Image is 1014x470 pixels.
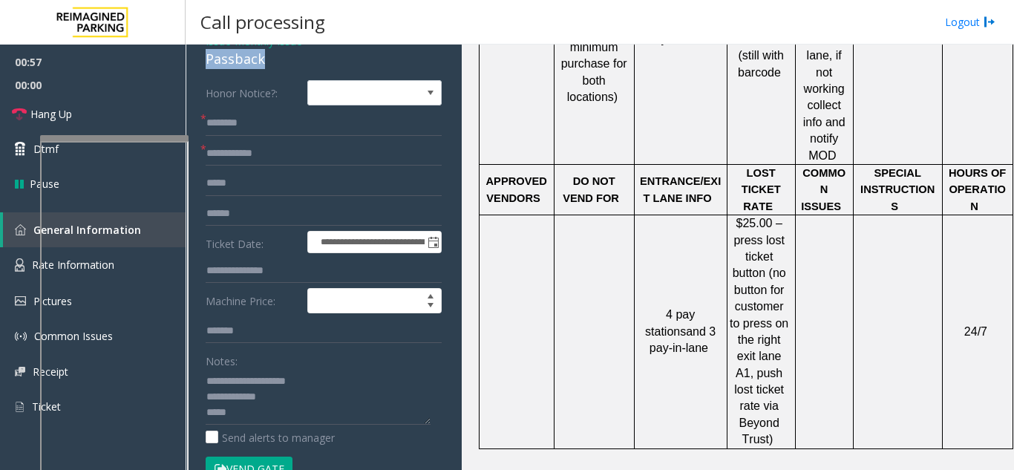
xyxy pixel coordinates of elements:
span: DO NOT VEND FOR [563,175,619,203]
span: Common Issues [34,329,113,343]
label: Ticket Date: [202,231,304,253]
span: APPROVED VENDORS [486,175,547,203]
span: HOURS OF OPERATION [949,167,1006,212]
span: Dtmf [33,141,59,157]
img: 'icon' [15,296,26,306]
h3: Call processing [193,4,333,40]
span: $25.00 – press lost ticket button (no button for customer to press on the right exit lane A1, pus... [730,217,788,445]
span: trust [687,33,710,45]
a: General Information [3,212,186,247]
span: Increase value [420,289,441,301]
span: Decrease value [420,301,441,313]
img: 'icon' [15,330,27,342]
span: LOST TICKET RATE [742,167,781,212]
img: 'icon' [15,258,24,272]
span: COMMON ISSUES [801,167,845,212]
label: Send alerts to manager [206,430,335,445]
div: Passback [206,49,442,69]
span: General Information [33,223,141,237]
a: Logout [945,14,995,30]
span: Toggle popup [425,232,441,252]
span: Hang Up [30,106,72,122]
span: Pause [30,176,59,192]
span: 4 pay stations [645,308,695,337]
label: Honor Notice?: [202,80,304,105]
label: Notes: [206,348,238,369]
img: logout [984,14,995,30]
span: 24/7 [964,325,987,338]
img: 'icon' [15,367,25,376]
label: Machine Price: [202,288,304,313]
span: Try another lane, if not working collect info and notify MOD [803,16,845,161]
span: SPECIAL INSTRUCTIONS [860,167,935,212]
span: Rate Information [32,258,114,272]
img: 'icon' [15,224,26,235]
span: ENTRANCE/EXIT LANE INFO [640,175,721,203]
img: 'icon' [15,400,24,414]
span: Pictures [33,294,72,308]
span: - [231,34,302,48]
span: Receipt [33,365,68,379]
span: Ticket [32,399,61,414]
